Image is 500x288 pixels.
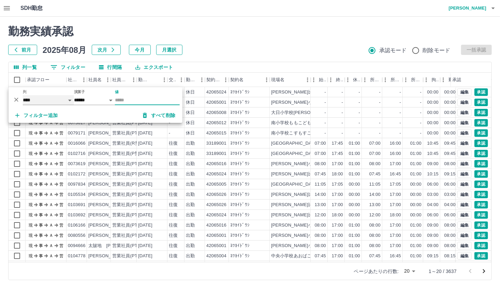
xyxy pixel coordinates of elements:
[440,73,457,87] div: 勤務
[382,73,403,87] div: 所定終業
[138,130,152,136] div: [DATE]
[159,75,170,85] button: メニュー
[342,89,343,96] div: -
[390,191,401,198] div: 17:00
[391,73,401,87] div: 所定終業
[138,73,150,87] div: 勤務日
[169,130,170,136] div: -
[230,89,250,96] div: ﾖﾂｶｲﾄﾞｳｼ
[23,89,27,95] label: 列
[359,110,360,116] div: -
[88,202,126,208] div: [PERSON_NAME]
[103,75,113,85] button: メニュー
[8,25,492,38] h2: 勤務実績承認
[315,171,326,177] div: 07:45
[379,120,381,126] div: -
[169,140,178,147] div: 往復
[410,140,422,147] div: 01:00
[474,252,488,260] button: 承認
[169,191,178,198] div: 往復
[27,73,49,87] div: 承認フロー
[186,171,195,177] div: 出勤
[451,73,486,87] div: 承認
[319,73,326,87] div: 始業
[345,73,362,87] div: 休憩
[138,150,152,157] div: [DATE]
[68,150,86,157] div: 0102716
[112,150,145,157] div: 営業社員(P契約)
[349,150,360,157] div: 01:00
[230,130,250,136] div: ﾖﾂｶｲﾄﾞｳｼ
[457,129,472,137] button: 編集
[444,140,456,147] div: 09:45
[427,150,439,157] div: 10:45
[315,191,326,198] div: 14:00
[474,88,488,96] button: 承認
[74,89,85,95] label: 演算子
[342,99,343,106] div: -
[138,181,152,188] div: [DATE]
[262,75,272,85] button: メニュー
[457,191,472,198] button: 編集
[49,192,53,197] text: Ａ
[206,191,226,198] div: 42065026
[369,191,381,198] div: 14:00
[315,161,326,167] div: 08:00
[457,201,472,208] button: 編集
[349,140,360,147] div: 01:00
[359,130,360,136] div: -
[400,89,401,96] div: -
[88,161,126,167] div: [PERSON_NAME]
[427,130,439,136] div: 00:00
[186,130,195,136] div: 休日
[11,95,21,105] button: 削除
[353,73,361,87] div: 休憩
[88,171,126,177] div: [PERSON_NAME]
[59,151,63,156] text: 営
[68,181,86,188] div: 0097834
[332,161,343,167] div: 17:00
[230,161,250,167] div: ﾖﾂｶｲﾄﾞｳｼ
[137,73,167,87] div: 勤務日
[400,99,401,106] div: -
[457,211,472,219] button: 編集
[39,192,43,197] text: 事
[129,75,139,85] button: メニュー
[390,150,401,157] div: 16:00
[68,191,86,198] div: 0105534
[112,140,145,147] div: 営業社員(R契約)
[457,140,472,147] button: 編集
[176,75,187,85] button: メニュー
[59,131,63,135] text: 営
[169,171,178,177] div: 往復
[444,120,456,126] div: 00:00
[474,242,488,249] button: 承認
[315,140,326,147] div: 07:00
[359,89,360,96] div: -
[325,130,326,136] div: -
[206,171,226,177] div: 42065024
[271,89,362,96] div: [PERSON_NAME]比小学校つきこどもルーム
[457,109,472,116] button: 編集
[186,120,195,126] div: 休日
[8,45,37,55] button: 前月
[49,141,53,146] text: Ａ
[427,120,439,126] div: 00:00
[206,73,221,87] div: 契約コード
[423,73,440,87] div: 拘束
[169,161,178,167] div: 往復
[349,191,360,198] div: 00:00
[88,130,126,136] div: [PERSON_NAME]
[349,171,360,177] div: 01:00
[68,73,79,87] div: 社員番号
[444,150,456,157] div: 09:45
[448,73,456,87] div: 勤務
[325,99,326,106] div: -
[271,110,358,116] div: 大日小学校[PERSON_NAME]こどもルーム
[457,252,472,260] button: 編集
[427,181,439,188] div: 06:00
[271,181,345,188] div: [GEOGRAPHIC_DATA]こどもルーム
[332,181,343,188] div: 17:05
[185,73,205,87] div: 勤務区分
[229,73,270,87] div: 契約名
